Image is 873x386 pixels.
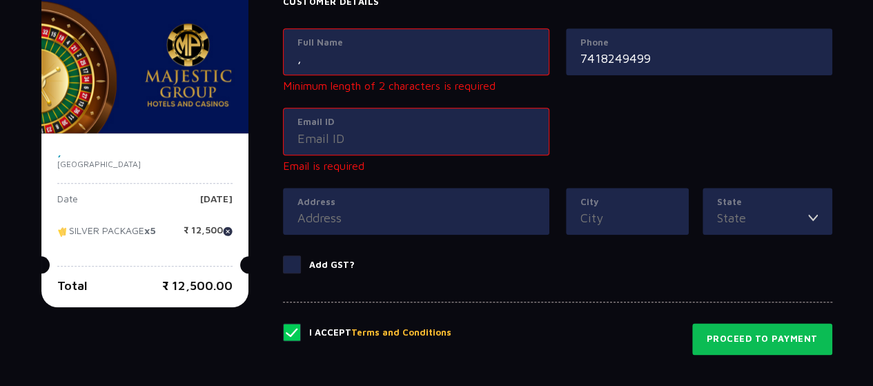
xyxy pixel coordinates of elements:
p: Date [57,194,78,215]
input: Mobile [580,49,818,68]
label: Phone [580,36,818,50]
h4: , [57,146,233,158]
label: City [580,195,674,209]
p: [DATE] [200,194,233,215]
input: State [717,209,808,227]
p: ₹ 12,500 [184,225,233,246]
p: Total [57,276,88,295]
label: Email ID [297,115,535,129]
input: Email ID [297,129,535,148]
p: Add GST? [309,258,355,272]
strong: x5 [144,224,156,236]
p: Email is required [283,157,549,174]
p: Minimum length of 2 characters is required [283,77,549,94]
label: State [717,195,818,209]
input: City [580,209,674,227]
button: Terms and Conditions [351,326,451,340]
label: Address [297,195,535,209]
input: Address [297,209,535,227]
p: I Accept [309,326,451,340]
img: toggler icon [808,209,818,227]
p: [GEOGRAPHIC_DATA] [57,158,233,171]
p: SILVER PACKAGE [57,225,156,246]
button: Proceed to Payment [692,323,832,355]
p: ₹ 12,500.00 [162,276,233,295]
input: Full Name [297,49,535,68]
label: Full Name [297,36,535,50]
img: tikcet [57,225,69,238]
